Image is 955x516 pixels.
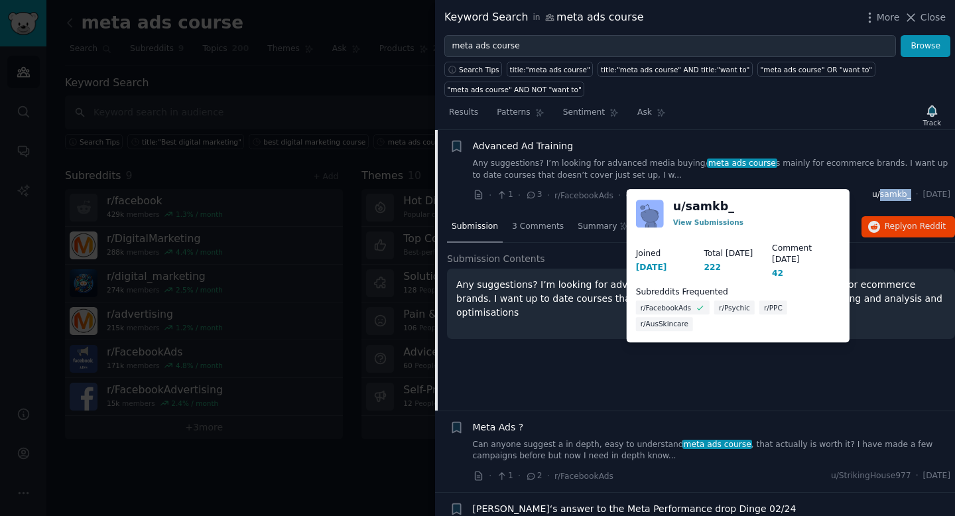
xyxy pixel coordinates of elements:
span: Submission Contents [447,252,545,266]
div: 222 [704,263,721,275]
a: Any suggestions? I’m looking for advanced media buying/meta ads courses mainly for ecommerce bran... [473,158,951,181]
span: r/AusSkincare [641,319,688,328]
span: Patterns [497,107,530,119]
div: title:"meta ads course" [510,65,590,74]
span: 1 [496,189,513,201]
span: Summary [578,221,617,233]
span: 1 [496,470,513,482]
span: in [533,12,540,24]
a: Patterns [492,102,548,129]
dt: Subreddits Frequented [636,287,840,298]
dt: Joined [636,249,704,261]
span: Search Tips [459,65,499,74]
p: Any suggestions? I’m looking for advanced media buying/ s mainly for ecommerce brands. I want up ... [456,278,946,320]
dt: Total [DATE] [704,249,772,261]
span: Sentiment [563,107,605,119]
span: r/FacebookAds [554,191,613,200]
a: [PERSON_NAME]‘s answer to the Meta Performance drop Dinge 02/24 [473,502,796,516]
span: Submission [452,221,498,233]
button: More [863,11,900,25]
span: Close [921,11,946,25]
a: Results [444,102,483,129]
a: title:"meta ads course" [507,62,593,77]
span: 3 [525,189,542,201]
span: · [518,469,521,483]
a: Ask [633,102,670,129]
span: [DATE] [923,470,950,482]
span: · [916,189,919,201]
span: r/FacebookAds [641,303,691,312]
span: meta ads course [707,159,777,168]
div: Keyword Search meta ads course [444,9,643,26]
span: · [518,188,521,202]
div: "meta ads course" OR "want to" [760,65,872,74]
span: · [618,188,621,202]
a: Can anyone suggest a in depth, easy to understandmeta ads course, that actually is worth it? I ha... [473,439,951,462]
button: Search Tips [444,62,502,77]
span: Reply [885,221,946,233]
span: meta ads course [682,440,753,449]
img: samkb_ [636,200,664,227]
span: Ask [637,107,652,119]
button: Track [919,101,946,129]
div: "meta ads course" AND NOT "want to" [448,85,582,94]
a: "meta ads course" AND NOT "want to" [444,82,584,97]
div: 42 [772,268,783,280]
a: Sentiment [558,102,623,129]
a: u/samkb_ [673,198,734,215]
button: Replyon Reddit [861,216,955,237]
button: Browse [901,35,950,58]
span: · [547,188,550,202]
dt: Comment [DATE] [772,243,840,266]
span: 3 Comments [512,221,564,233]
span: [DATE] [923,189,950,201]
a: Advanced Ad Training [473,139,574,153]
span: · [547,469,550,483]
span: u/StrikingHouse977 [831,470,911,482]
div: [DATE] [636,263,667,275]
span: · [916,470,919,482]
span: More [877,11,900,25]
button: Close [904,11,946,25]
a: View Submissions [673,218,743,226]
span: · [489,188,491,202]
input: Try a keyword related to your business [444,35,896,58]
span: u/samkb_ [872,189,911,201]
span: r/FacebookAds [554,472,613,481]
div: Track [923,118,941,127]
span: on Reddit [907,222,946,231]
span: r/Psychic [719,303,750,312]
a: title:"meta ads course" AND title:"want to" [598,62,753,77]
a: Meta Ads ? [473,420,524,434]
div: title:"meta ads course" AND title:"want to" [601,65,750,74]
a: "meta ads course" OR "want to" [757,62,875,77]
span: r/PPC [764,303,783,312]
span: · [489,469,491,483]
span: Results [449,107,478,119]
span: 2 [525,470,542,482]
